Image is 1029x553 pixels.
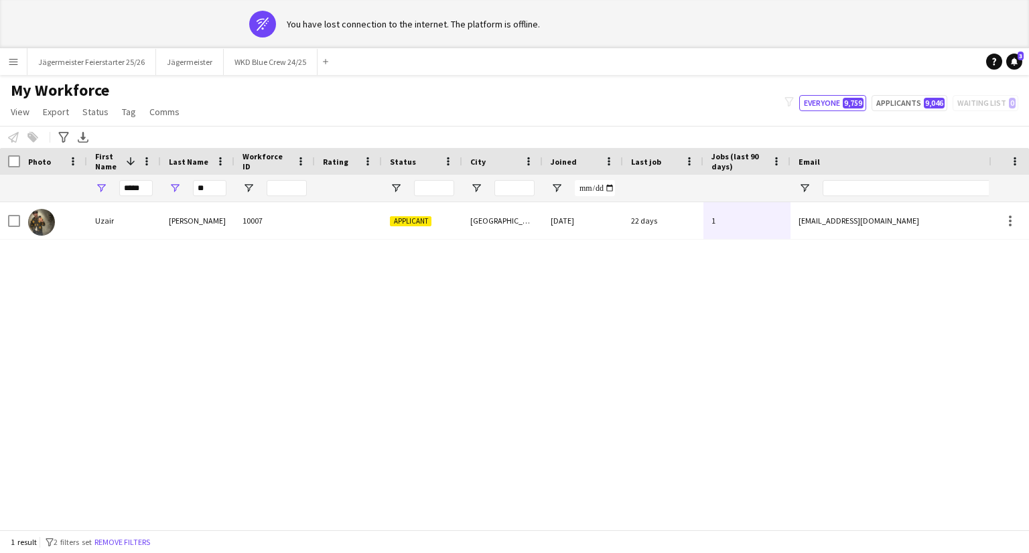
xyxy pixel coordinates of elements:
span: 9,759 [843,98,864,108]
button: Open Filter Menu [551,182,563,194]
a: 3 [1006,54,1022,70]
div: 22 days [623,202,703,239]
span: Photo [28,157,51,167]
button: Jägermeister Feierstarter 25/26 [27,49,156,75]
a: Tag [117,103,141,121]
button: WKD Blue Crew 24/25 [224,49,318,75]
input: Joined Filter Input [575,180,615,196]
span: First Name [95,151,121,171]
button: Open Filter Menu [243,182,255,194]
a: Comms [144,103,185,121]
span: Tag [122,106,136,118]
div: [DATE] [543,202,623,239]
button: Applicants9,046 [872,95,947,111]
div: [PERSON_NAME] [161,202,234,239]
div: Uzair [87,202,161,239]
span: Rating [323,157,348,167]
button: Open Filter Menu [169,182,181,194]
span: City [470,157,486,167]
button: Everyone9,759 [799,95,866,111]
span: 2 filters set [54,537,92,547]
button: Jägermeister [156,49,224,75]
span: Last job [631,157,661,167]
span: Email [799,157,820,167]
div: 10007 [234,202,315,239]
button: Open Filter Menu [390,182,402,194]
div: 1 [703,202,791,239]
app-action-btn: Export XLSX [75,129,91,145]
app-action-btn: Advanced filters [56,129,72,145]
span: My Workforce [11,80,109,100]
span: Last Name [169,157,208,167]
span: View [11,106,29,118]
span: Comms [149,106,180,118]
a: Status [77,103,114,121]
span: Export [43,106,69,118]
span: 3 [1018,52,1024,60]
button: Remove filters [92,535,153,550]
input: City Filter Input [494,180,535,196]
span: Status [82,106,109,118]
span: Joined [551,157,577,167]
button: Open Filter Menu [470,182,482,194]
a: View [5,103,35,121]
div: [GEOGRAPHIC_DATA] [462,202,543,239]
div: You have lost connection to the internet. The platform is offline. [287,18,540,30]
span: Applicant [390,216,431,226]
button: Open Filter Menu [799,182,811,194]
span: Status [390,157,416,167]
span: 9,046 [924,98,945,108]
input: First Name Filter Input [119,180,153,196]
button: Open Filter Menu [95,182,107,194]
input: Status Filter Input [414,180,454,196]
input: Workforce ID Filter Input [267,180,307,196]
input: Last Name Filter Input [193,180,226,196]
span: Jobs (last 90 days) [711,151,766,171]
img: Uzair Sarfaraz [28,209,55,236]
a: Export [38,103,74,121]
span: Workforce ID [243,151,291,171]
